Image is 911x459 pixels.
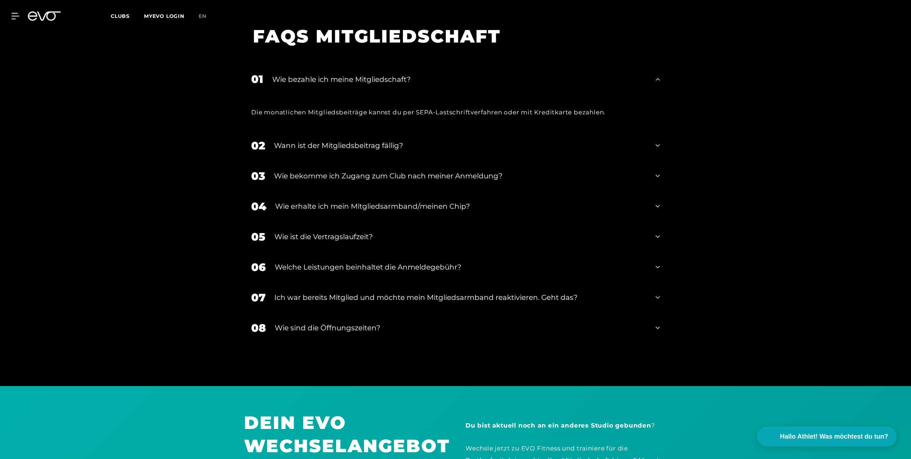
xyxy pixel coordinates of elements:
div: 02 [251,138,265,154]
div: 04 [251,198,266,214]
h1: DEIN EVO WECHSELANGEBOT [244,411,445,458]
span: Clubs [111,13,130,19]
span: Hallo Athlet! Was möchtest du tun? [780,432,888,441]
h1: FAQS MITGLIEDSCHAFT [253,25,649,48]
div: Wie ist die Vertragslaufzeit? [274,231,647,242]
a: MYEVO LOGIN [144,13,184,19]
div: 06 [251,259,266,275]
div: Wann ist der Mitgliedsbeitrag fällig? [274,140,647,151]
div: 03 [251,168,265,184]
div: Wie sind die Öffnungszeiten? [275,322,647,333]
button: Hallo Athlet! Was möchtest du tun? [757,426,897,446]
div: Wie erhalte ich mein Mitgliedsarmband/meinen Chip? [275,201,647,212]
span: en [199,13,206,19]
div: Wie bekomme ich Zugang zum Club nach meiner Anmeldung? [274,171,647,181]
div: 05 [251,229,265,245]
div: Die monatlichen Mitgliedsbeiträge kannst du per SEPA-Lastschriftverfahren oder mit Kreditkarte be... [251,107,660,118]
a: Clubs [111,13,144,19]
div: 01 [251,71,263,87]
div: Welche Leistungen beinhaltet die Anmeldegebühr? [275,262,647,272]
a: en [199,12,215,20]
div: Wie bezahle ich meine Mitgliedschaft? [272,74,647,85]
strong: Du bist aktuell noch an ein anderes Studio gebunden [466,422,651,429]
div: 07 [251,290,265,306]
div: 08 [251,320,266,336]
div: Ich war bereits Mitglied und möchte mein Mitgliedsarmband reaktivieren. Geht das? [274,292,647,303]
